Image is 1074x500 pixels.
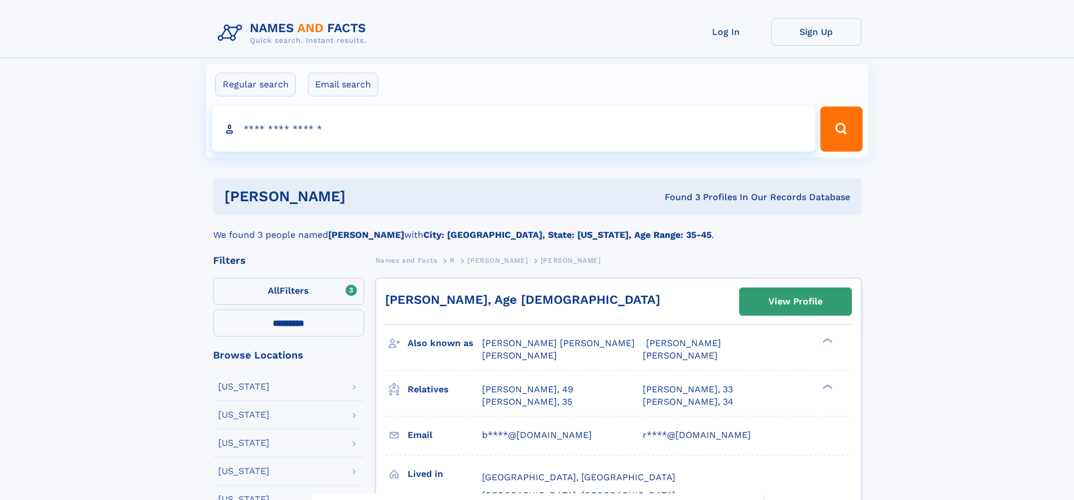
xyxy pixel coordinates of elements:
[268,285,280,296] span: All
[820,107,862,152] button: Search Button
[482,396,572,408] a: [PERSON_NAME], 35
[408,380,482,399] h3: Relatives
[213,215,861,242] div: We found 3 people named with .
[450,256,455,264] span: R
[328,229,404,240] b: [PERSON_NAME]
[218,382,269,391] div: [US_STATE]
[423,229,711,240] b: City: [GEOGRAPHIC_DATA], State: [US_STATE], Age Range: 35-45
[482,350,557,361] span: [PERSON_NAME]
[681,18,771,46] a: Log In
[375,253,437,267] a: Names and Facts
[643,350,718,361] span: [PERSON_NAME]
[408,334,482,353] h3: Also known as
[505,191,850,203] div: Found 3 Profiles In Our Records Database
[213,350,364,360] div: Browse Locations
[450,253,455,267] a: R
[482,383,573,396] a: [PERSON_NAME], 49
[482,472,675,483] span: [GEOGRAPHIC_DATA], [GEOGRAPHIC_DATA]
[308,73,378,96] label: Email search
[215,73,296,96] label: Regular search
[482,338,635,348] span: [PERSON_NAME] [PERSON_NAME]
[643,383,733,396] a: [PERSON_NAME], 33
[224,189,505,203] h1: [PERSON_NAME]
[467,256,528,264] span: [PERSON_NAME]
[467,253,528,267] a: [PERSON_NAME]
[212,107,816,152] input: search input
[385,293,660,307] a: [PERSON_NAME], Age [DEMOGRAPHIC_DATA]
[218,467,269,476] div: [US_STATE]
[408,464,482,484] h3: Lived in
[541,256,601,264] span: [PERSON_NAME]
[643,396,733,408] a: [PERSON_NAME], 34
[218,439,269,448] div: [US_STATE]
[408,426,482,445] h3: Email
[646,338,721,348] span: [PERSON_NAME]
[820,383,833,390] div: ❯
[213,278,364,305] label: Filters
[218,410,269,419] div: [US_STATE]
[820,337,833,344] div: ❯
[768,289,823,315] div: View Profile
[771,18,861,46] a: Sign Up
[740,288,851,315] a: View Profile
[213,255,364,266] div: Filters
[213,18,375,48] img: Logo Names and Facts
